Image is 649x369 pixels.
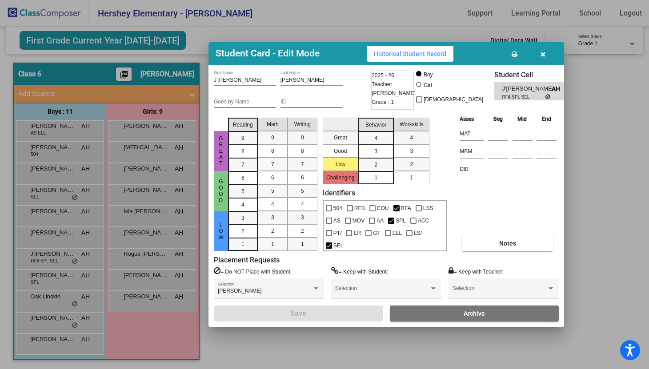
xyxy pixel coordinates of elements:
[323,189,355,197] label: Identifiers
[390,306,559,321] button: Archive
[217,179,225,203] span: Good
[494,71,572,79] h3: Student Cell
[331,267,388,276] label: = Keep with Student:
[486,114,510,124] th: Beg
[462,235,553,251] button: Notes
[241,161,244,169] span: 7
[301,187,304,195] span: 5
[271,214,274,222] span: 3
[214,267,292,276] label: = Do NOT Place with Student:
[271,147,274,155] span: 8
[353,228,361,238] span: ER
[241,201,244,209] span: 4
[502,94,545,100] span: RFA SPL SEL
[377,203,389,214] span: COU
[502,84,552,94] span: J'[PERSON_NAME]
[301,214,304,222] span: 3
[410,174,413,182] span: 1
[400,120,424,128] span: Workskills
[424,94,483,105] span: [DEMOGRAPHIC_DATA]
[217,135,225,167] span: Great
[214,256,280,264] label: Placement Requests
[393,228,402,238] span: ELL
[267,120,279,128] span: Math
[552,84,564,94] span: AH
[301,240,304,248] span: 1
[372,98,394,107] span: Grade : 1
[218,288,262,294] span: [PERSON_NAME]
[401,203,411,214] span: RFA
[241,187,244,195] span: 5
[301,227,304,235] span: 2
[214,306,383,321] button: Save
[214,99,276,105] input: goes by name
[396,215,406,226] span: SPL
[374,134,377,142] span: 4
[460,163,484,176] input: assessment
[457,114,486,124] th: Asses
[534,114,559,124] th: End
[354,203,365,214] span: RFB
[294,120,311,128] span: Writing
[271,240,274,248] span: 1
[271,200,274,208] span: 4
[241,240,244,248] span: 1
[241,134,244,142] span: 9
[372,80,416,98] span: Teacher: [PERSON_NAME]
[374,50,446,57] span: Historical Student Record
[374,147,377,155] span: 3
[367,46,453,62] button: Historical Student Record
[353,215,365,226] span: MOV
[418,215,429,226] span: ACC
[410,147,413,155] span: 3
[449,267,504,276] label: = Keep with Teacher:
[333,240,344,251] span: SEL
[377,215,384,226] span: AA
[301,174,304,182] span: 6
[217,222,225,240] span: Low
[460,127,484,140] input: assessment
[241,174,244,182] span: 6
[301,200,304,208] span: 4
[372,71,394,80] span: 2025 - 26
[333,215,341,226] span: AS
[464,310,485,317] span: Archive
[410,160,413,168] span: 2
[301,147,304,155] span: 8
[271,160,274,168] span: 7
[460,145,484,158] input: assessment
[301,160,304,168] span: 7
[423,203,433,214] span: LSS
[374,174,377,182] span: 1
[241,214,244,222] span: 3
[301,134,304,142] span: 9
[233,121,253,129] span: Reading
[423,71,433,79] div: Boy
[374,161,377,169] span: 2
[241,147,244,155] span: 8
[216,48,320,59] h3: Student Card - Edit Mode
[414,228,422,238] span: LS/
[271,227,274,235] span: 2
[423,81,432,89] div: Girl
[271,174,274,182] span: 6
[241,227,244,235] span: 2
[333,228,342,238] span: PT/
[510,114,535,124] th: Mid
[373,228,381,238] span: GT
[271,187,274,195] span: 5
[290,309,306,317] span: Save
[271,134,274,142] span: 9
[499,240,516,247] span: Notes
[365,121,386,129] span: Behavior
[333,203,342,214] span: 504
[410,134,413,142] span: 4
